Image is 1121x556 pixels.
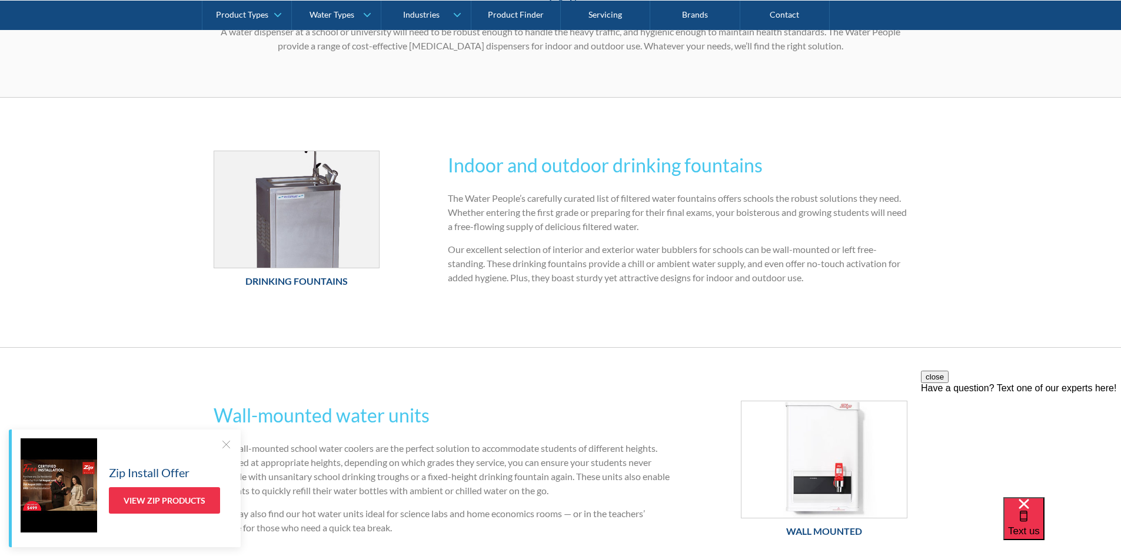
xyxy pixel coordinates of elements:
[741,401,907,544] a: Wall MountedWall Mounted
[109,487,220,514] a: View Zip Products
[214,25,908,53] p: A water dispenser at a school or university will need to be robust enough to handle the heavy tra...
[921,371,1121,512] iframe: podium webchat widget prompt
[214,274,380,288] h6: Drinking Fountains
[214,507,673,535] p: You may also find our hot water units ideal for science labs and home economics rooms — or in the...
[741,524,907,538] h6: Wall Mounted
[310,9,354,19] div: Water Types
[214,441,673,498] p: Our wall-mounted school water coolers are the perfect solution to accommodate students of differe...
[448,151,907,179] h2: Indoor and outdoor drinking fountains
[109,464,189,481] h5: Zip Install Offer
[448,191,907,234] p: The Water People’s carefully curated list of filtered water fountains offers schools the robust s...
[214,151,380,294] a: Drinking FountainsDrinking Fountains
[741,401,907,518] img: Wall Mounted
[448,242,907,285] p: Our excellent selection of interior and exterior water bubblers for schools can be wall-mounted o...
[21,438,97,532] img: Zip Install Offer
[216,9,268,19] div: Product Types
[403,9,440,19] div: Industries
[1003,497,1121,556] iframe: podium webchat widget bubble
[214,151,380,268] img: Drinking Fountains
[214,401,673,430] h2: Wall-mounted water units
